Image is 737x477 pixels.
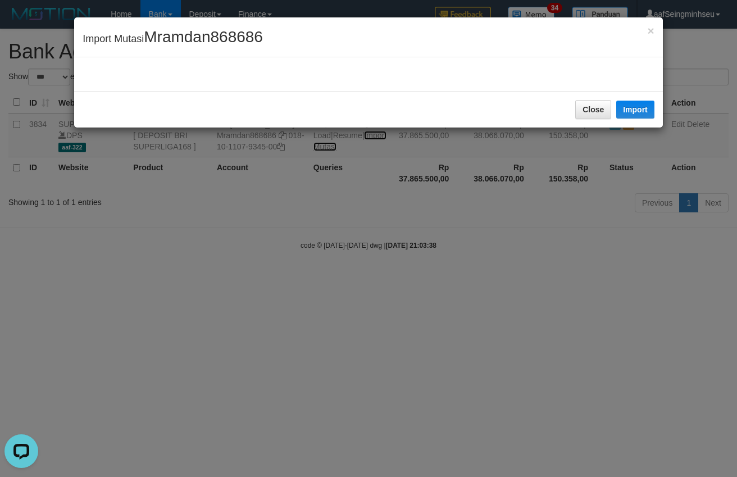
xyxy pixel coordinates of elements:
[648,24,654,37] span: ×
[83,33,263,44] span: Import Mutasi
[575,100,611,119] button: Close
[616,101,654,119] button: Import
[144,28,263,46] span: Mramdan868686
[4,4,38,38] button: Open LiveChat chat widget
[648,25,654,37] button: Close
